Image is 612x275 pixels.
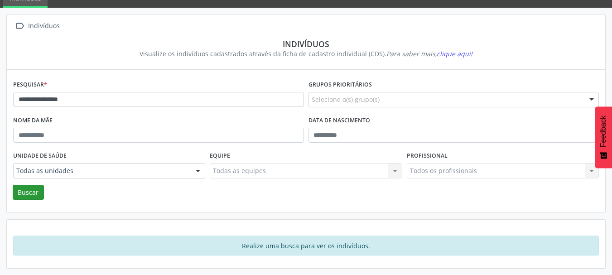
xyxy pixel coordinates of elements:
[407,149,448,163] label: Profissional
[19,49,593,58] div: Visualize os indivíduos cadastrados através da ficha de cadastro individual (CDS).
[13,114,53,128] label: Nome da mãe
[13,19,26,33] i: 
[13,149,67,163] label: Unidade de saúde
[26,19,61,33] div: Indivíduos
[16,166,187,175] span: Todas as unidades
[19,39,593,49] div: Indivíduos
[210,149,230,163] label: Equipe
[437,49,472,58] span: clique aqui!
[312,95,380,104] span: Selecione o(s) grupo(s)
[13,185,44,200] button: Buscar
[386,49,472,58] i: Para saber mais,
[13,236,599,256] div: Realize uma busca para ver os indivíduos.
[595,106,612,168] button: Feedback - Mostrar pesquisa
[13,19,61,33] a:  Indivíduos
[13,78,47,92] label: Pesquisar
[308,114,370,128] label: Data de nascimento
[308,78,372,92] label: Grupos prioritários
[599,116,607,147] span: Feedback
